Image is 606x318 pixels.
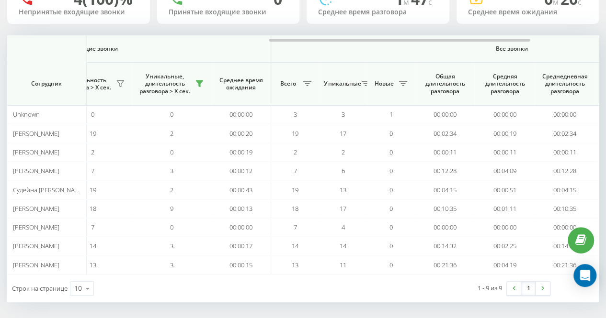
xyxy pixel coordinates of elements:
[415,237,475,255] td: 00:14:32
[12,110,39,119] span: Unknown
[170,241,173,250] span: 3
[276,80,300,88] span: Всего
[415,124,475,143] td: 00:02:34
[318,8,438,16] div: Среднее время разговора
[170,223,173,231] span: 0
[535,143,595,162] td: 00:00:11
[415,218,475,237] td: 00:00:00
[468,8,588,16] div: Среднее время ожидания
[292,261,298,269] span: 13
[340,261,346,269] span: 11
[15,80,78,88] span: Сотрудник
[342,148,345,156] span: 2
[12,148,59,156] span: [PERSON_NAME]
[415,162,475,180] td: 00:12:28
[475,143,535,162] td: 00:00:11
[170,129,173,138] span: 2
[415,105,475,124] td: 00:00:00
[12,166,59,175] span: [PERSON_NAME]
[211,143,271,162] td: 00:00:19
[12,241,59,250] span: [PERSON_NAME]
[12,129,59,138] span: [PERSON_NAME]
[478,283,502,293] div: 1 - 9 из 9
[372,80,396,88] span: Новые
[74,284,82,293] div: 10
[389,241,393,250] span: 0
[340,186,346,194] span: 13
[389,261,393,269] span: 0
[292,186,298,194] span: 19
[91,110,94,119] span: 0
[340,204,346,213] span: 17
[389,148,393,156] span: 0
[90,241,96,250] span: 14
[415,180,475,199] td: 00:04:15
[535,105,595,124] td: 00:00:00
[340,241,346,250] span: 14
[389,186,393,194] span: 0
[389,166,393,175] span: 0
[342,223,345,231] span: 4
[324,80,358,88] span: Уникальные
[535,237,595,255] td: 00:14:32
[170,261,173,269] span: 3
[91,166,94,175] span: 7
[535,256,595,274] td: 00:21:36
[211,237,271,255] td: 00:00:17
[170,186,173,194] span: 2
[211,199,271,218] td: 00:00:13
[292,204,298,213] span: 18
[475,199,535,218] td: 00:01:11
[12,186,85,194] span: Судейна [PERSON_NAME]
[573,264,596,287] div: Open Intercom Messenger
[475,256,535,274] td: 00:04:19
[292,129,298,138] span: 19
[294,148,297,156] span: 2
[415,256,475,274] td: 00:21:36
[535,162,595,180] td: 00:12:28
[90,204,96,213] span: 18
[482,73,527,95] span: Средняя длительность разговора
[415,199,475,218] td: 00:10:35
[91,223,94,231] span: 7
[12,204,59,213] span: [PERSON_NAME]
[389,223,393,231] span: 0
[292,241,298,250] span: 14
[389,129,393,138] span: 0
[211,105,271,124] td: 00:00:00
[535,180,595,199] td: 00:04:15
[521,282,536,295] a: 1
[90,186,96,194] span: 19
[340,129,346,138] span: 17
[535,199,595,218] td: 00:10:35
[90,261,96,269] span: 13
[294,110,297,119] span: 3
[218,77,263,91] span: Среднее время ожидания
[475,180,535,199] td: 00:00:51
[389,204,393,213] span: 0
[342,166,345,175] span: 6
[12,223,59,231] span: [PERSON_NAME]
[475,162,535,180] td: 00:04:09
[137,73,192,95] span: Уникальные, длительность разговора > Х сек.
[169,8,288,16] div: Принятые входящие звонки
[211,124,271,143] td: 00:00:20
[211,180,271,199] td: 00:00:43
[170,148,173,156] span: 0
[211,256,271,274] td: 00:00:15
[422,73,468,95] span: Общая длительность разговора
[12,261,59,269] span: [PERSON_NAME]
[389,110,393,119] span: 1
[12,284,68,293] span: Строк на странице
[535,218,595,237] td: 00:00:00
[535,124,595,143] td: 00:02:34
[415,143,475,162] td: 00:00:11
[294,166,297,175] span: 7
[170,204,173,213] span: 9
[475,105,535,124] td: 00:00:00
[91,148,94,156] span: 2
[342,110,345,119] span: 3
[170,166,173,175] span: 3
[211,162,271,180] td: 00:00:12
[475,218,535,237] td: 00:00:00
